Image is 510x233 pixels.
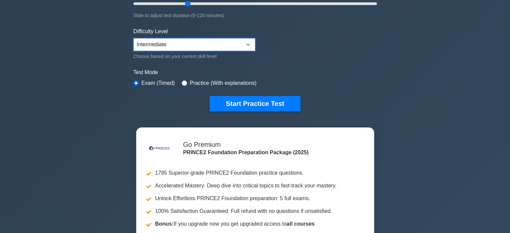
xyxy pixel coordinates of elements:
[133,27,168,36] label: Difficulty Level
[133,68,377,76] label: Test Mode
[133,52,255,60] div: Choose based on your current skill level
[133,11,377,19] div: Slide to adjust test duration (5-120 minutes)
[141,79,175,87] label: Exam (Timed)
[210,96,300,111] button: Start Practice Test
[190,79,257,87] label: Practice (With explanations)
